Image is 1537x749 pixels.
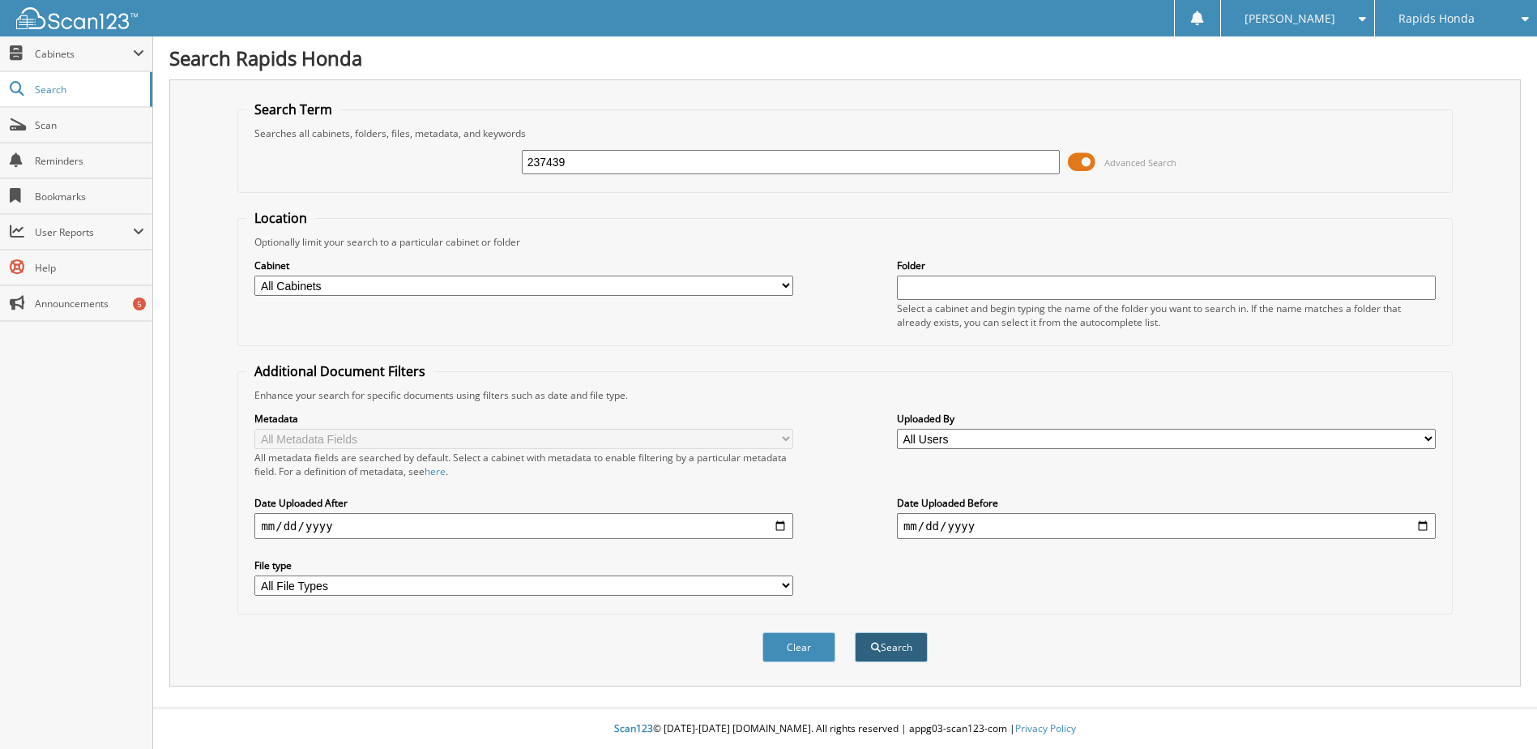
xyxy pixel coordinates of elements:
[35,47,133,61] span: Cabinets
[254,451,793,478] div: All metadata fields are searched by default. Select a cabinet with metadata to enable filtering b...
[254,412,793,426] label: Metadata
[35,118,144,132] span: Scan
[35,83,142,96] span: Search
[897,513,1436,539] input: end
[246,209,315,227] legend: Location
[897,259,1436,272] label: Folder
[133,297,146,310] div: 5
[246,101,340,118] legend: Search Term
[246,235,1443,249] div: Optionally limit your search to a particular cabinet or folder
[897,412,1436,426] label: Uploaded By
[246,362,433,380] legend: Additional Document Filters
[897,302,1436,329] div: Select a cabinet and begin typing the name of the folder you want to search in. If the name match...
[1245,14,1335,24] span: [PERSON_NAME]
[1398,14,1475,24] span: Rapids Honda
[35,154,144,168] span: Reminders
[425,464,446,478] a: here
[1456,671,1537,749] iframe: Chat Widget
[169,45,1521,71] h1: Search Rapids Honda
[16,7,138,29] img: scan123-logo-white.svg
[762,632,835,662] button: Clear
[1015,721,1076,735] a: Privacy Policy
[1104,156,1176,169] span: Advanced Search
[35,225,133,239] span: User Reports
[897,496,1436,510] label: Date Uploaded Before
[614,721,653,735] span: Scan123
[254,496,793,510] label: Date Uploaded After
[246,388,1443,402] div: Enhance your search for specific documents using filters such as date and file type.
[153,709,1537,749] div: © [DATE]-[DATE] [DOMAIN_NAME]. All rights reserved | appg03-scan123-com |
[254,559,793,572] label: File type
[855,632,928,662] button: Search
[254,259,793,272] label: Cabinet
[35,190,144,203] span: Bookmarks
[254,513,793,539] input: start
[35,261,144,275] span: Help
[35,297,144,310] span: Announcements
[246,126,1443,140] div: Searches all cabinets, folders, files, metadata, and keywords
